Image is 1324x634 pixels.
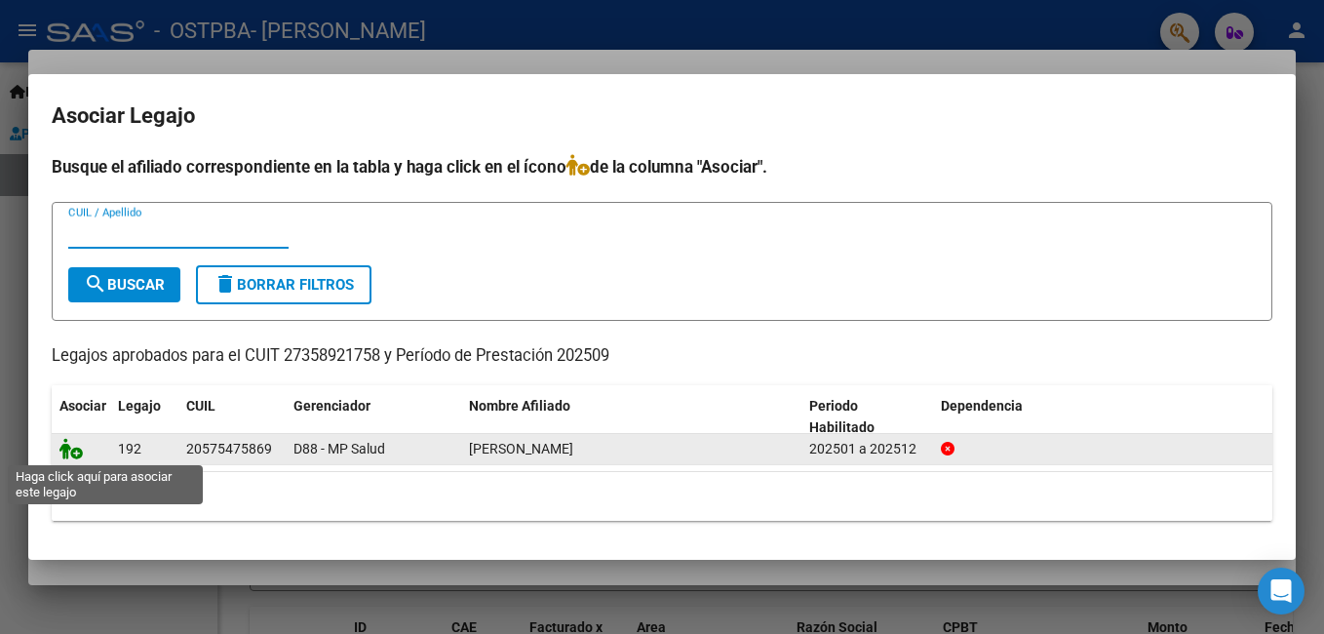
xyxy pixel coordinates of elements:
[214,276,354,294] span: Borrar Filtros
[59,398,106,414] span: Asociar
[52,98,1272,135] h2: Asociar Legajo
[941,398,1023,414] span: Dependencia
[186,438,272,460] div: 20575475869
[293,441,385,456] span: D88 - MP Salud
[52,472,1272,521] div: 1 registros
[84,276,165,294] span: Buscar
[186,398,215,414] span: CUIL
[214,272,237,296] mat-icon: delete
[1258,568,1305,614] div: Open Intercom Messenger
[110,385,178,450] datatable-header-cell: Legajo
[809,398,875,436] span: Periodo Habilitado
[469,441,573,456] span: RAMIREZ DANTE MISAEL
[293,398,370,414] span: Gerenciador
[52,154,1272,179] h4: Busque el afiliado correspondiente en la tabla y haga click en el ícono de la columna "Asociar".
[286,385,461,450] datatable-header-cell: Gerenciador
[52,385,110,450] datatable-header-cell: Asociar
[933,385,1273,450] datatable-header-cell: Dependencia
[469,398,570,414] span: Nombre Afiliado
[461,385,801,450] datatable-header-cell: Nombre Afiliado
[178,385,286,450] datatable-header-cell: CUIL
[52,344,1272,369] p: Legajos aprobados para el CUIT 27358921758 y Período de Prestación 202509
[809,438,925,460] div: 202501 a 202512
[84,272,107,296] mat-icon: search
[196,265,371,304] button: Borrar Filtros
[118,441,141,456] span: 192
[68,267,180,302] button: Buscar
[801,385,933,450] datatable-header-cell: Periodo Habilitado
[118,398,161,414] span: Legajo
